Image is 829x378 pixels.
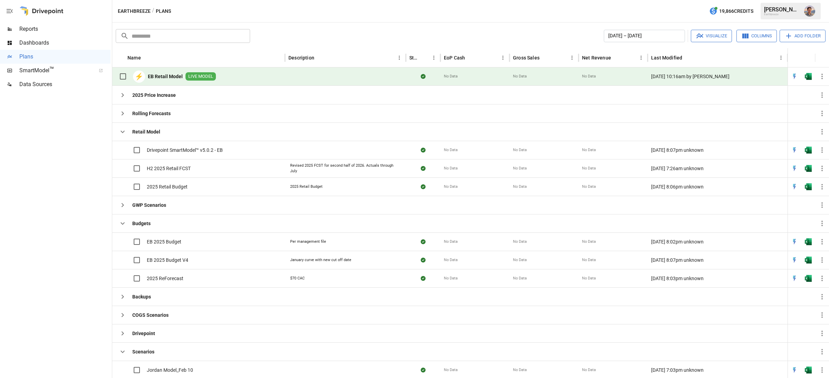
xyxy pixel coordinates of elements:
div: EoP Cash [444,55,465,61]
span: LIVE MODEL [185,73,216,80]
span: No Data [582,239,596,245]
img: excel-icon.76473adf.svg [805,147,812,154]
span: No Data [444,147,458,153]
img: quick-edit-flash.b8aec18c.svg [791,73,798,80]
div: Revised 2025 FCST for second half of 2026. Actuals through July [290,163,401,174]
span: No Data [582,257,596,263]
button: 19,866Credits [706,5,756,18]
span: No Data [444,184,458,190]
span: Jordan Model_Feb 10 [147,367,193,374]
img: excel-icon.76473adf.svg [805,238,812,245]
span: H2 2025 Retail FCST [147,165,191,172]
div: Sync complete [421,147,426,154]
div: [DATE] 8:06pm unknown [648,177,788,196]
div: Net Revenue [582,55,611,61]
span: No Data [582,367,596,373]
button: Columns [736,30,777,42]
span: Reports [19,25,111,33]
div: Name [127,55,141,61]
div: Open in Quick Edit [791,275,798,282]
span: No Data [513,257,527,263]
div: Sync complete [421,165,426,172]
span: No Data [444,166,458,171]
button: Sort [315,53,325,63]
span: 19,866 Credits [719,7,753,16]
span: No Data [513,184,527,190]
button: Sort [612,53,621,63]
div: Description [288,55,314,61]
span: ™ [49,65,54,74]
button: Sort [683,53,693,63]
b: Retail Model [132,128,160,135]
b: EB Retail Model [148,73,183,80]
div: January curve with new cut off date [290,257,351,263]
div: Open in Excel [805,147,812,154]
button: EoP Cash column menu [498,53,508,63]
div: $70 CAC [290,276,305,281]
div: Last Modified [651,55,682,61]
div: Open in Excel [805,165,812,172]
div: 2025 Retail Budget [290,184,323,190]
div: Open in Quick Edit [791,183,798,190]
button: [DATE] – [DATE] [604,30,685,42]
div: [DATE] 8:02pm unknown [648,232,788,251]
div: Open in Excel [805,73,812,80]
button: Sort [466,53,475,63]
button: Last Modified column menu [776,53,786,63]
img: quick-edit-flash.b8aec18c.svg [791,238,798,245]
div: [DATE] 10:16am by [PERSON_NAME] [648,67,788,86]
button: Sort [419,53,429,63]
div: Open in Quick Edit [791,367,798,374]
span: No Data [513,166,527,171]
div: Open in Quick Edit [791,73,798,80]
b: Rolling Forecasts [132,110,171,117]
div: Open in Excel [805,367,812,374]
div: Sync complete [421,257,426,264]
div: Sync complete [421,73,426,80]
b: 2025 Price Increase [132,92,176,99]
span: No Data [513,239,527,245]
div: / [152,7,154,16]
img: excel-icon.76473adf.svg [805,183,812,190]
div: Per management file [290,239,326,245]
button: Sort [819,53,829,63]
img: quick-edit-flash.b8aec18c.svg [791,147,798,154]
span: No Data [444,276,458,281]
div: [DATE] 7:26am unknown [648,159,788,177]
button: Sort [540,53,550,63]
button: Sort [142,53,151,63]
div: [DATE] 8:03pm unknown [648,269,788,287]
span: No Data [582,184,596,190]
span: No Data [444,74,458,79]
span: Drivepoint SmartModel™ v5.0.2 - EB [147,147,223,154]
button: Status column menu [429,53,439,63]
span: No Data [513,367,527,373]
span: No Data [513,74,527,79]
span: Data Sources [19,80,111,89]
b: Budgets [132,220,151,227]
b: COGS Scenarios [132,312,169,319]
div: Open in Quick Edit [791,147,798,154]
span: No Data [582,147,596,153]
button: Jordan Benjamin [800,1,819,21]
img: quick-edit-flash.b8aec18c.svg [791,165,798,172]
div: [DATE] 8:07pm unknown [648,141,788,159]
img: quick-edit-flash.b8aec18c.svg [791,367,798,374]
span: No Data [582,166,596,171]
button: Add Folder [780,30,826,42]
div: ⚡ [133,71,145,83]
span: SmartModel [19,66,91,75]
b: Drivepoint [132,330,155,337]
div: Jordan Benjamin [804,6,815,17]
div: [PERSON_NAME] [764,6,800,13]
div: Sync complete [421,367,426,374]
button: Description column menu [394,53,404,63]
div: Open in Quick Edit [791,165,798,172]
b: GWP Scenarios [132,202,166,209]
div: Earthbreeze [764,13,800,16]
span: No Data [513,147,527,153]
img: quick-edit-flash.b8aec18c.svg [791,257,798,264]
div: Open in Excel [805,275,812,282]
img: excel-icon.76473adf.svg [805,367,812,374]
span: EB 2025 Budget [147,238,181,245]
